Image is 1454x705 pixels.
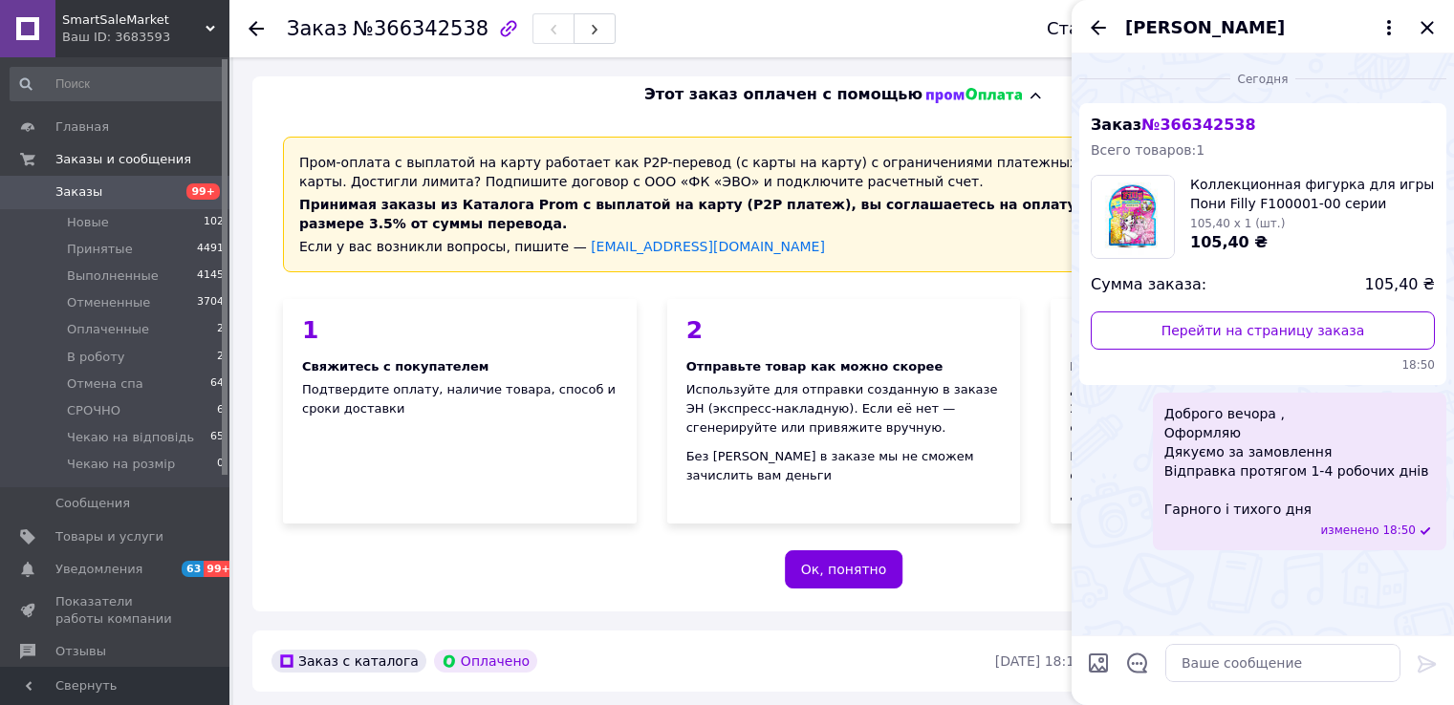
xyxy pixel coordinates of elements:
span: Всего товаров: 1 [1091,142,1204,158]
span: № 366342538 [1141,116,1255,134]
div: Вернуться назад [249,19,264,38]
div: Если у вас возникли вопросы, пишите — [299,237,1388,256]
span: 105,40 x 1 (шт.) [1190,217,1285,230]
span: Этот заказ оплачен с помощью [644,84,922,106]
span: Коллекционная фигурка для игры Пони Filly F100001-00 серии Блестящие Бабочки [1190,175,1435,213]
span: Заказ [1091,116,1256,134]
div: Заказ с каталога [271,650,426,673]
span: 64 [210,375,224,393]
span: Сегодня [1230,72,1296,88]
span: Уведомления [55,561,142,578]
div: Статус заказа [1047,19,1175,38]
span: 65 [210,429,224,446]
span: Сумма заказа: [1091,274,1206,296]
span: Выполненные [67,267,159,285]
span: 3704 [197,294,224,311]
div: Без [PERSON_NAME] в заказе мы не сможем зачислить вам деньги [686,447,1002,485]
button: Закрыть [1416,16,1439,39]
button: Ок, понятно [785,550,903,588]
span: 18:50 12.10.2025 [1382,523,1416,539]
span: Получите деньги [1070,359,1193,374]
a: Перейти на страницу заказа [1091,311,1435,350]
span: Оплаченные [67,321,149,338]
time: [DATE] 18:17 [995,653,1083,669]
span: 6 [217,402,224,419]
button: Открыть шаблоны ответов [1125,651,1150,675]
div: Подтвердите оплату, наличие товара, способ и сроки доставки [283,299,637,523]
div: 12.10.2025 [1079,69,1446,88]
span: 2 [217,349,224,366]
div: Используйте для отправки созданную в заказе ЭН (экспресс-накладную). Если её нет — сгенерируйте и... [686,380,1002,438]
img: 5241936976_w100_h100_kollektsionnaya-figurka-dlya.jpg [1092,176,1174,258]
span: 63 [182,561,204,577]
span: №366342538 [353,17,488,40]
span: Заказы [55,183,102,201]
span: 2 [217,321,224,338]
span: В роботу [67,349,125,366]
span: 99+ [204,561,235,577]
span: Показатели работы компании [55,593,177,628]
span: 4491 [197,241,224,258]
span: Свяжитесь с покупателем [302,359,488,374]
span: Отзывы [55,643,106,660]
span: Отмененные [67,294,150,311]
span: 99+ [186,183,220,200]
div: Если покупатель откажется от заказа — отозвите посылку и отмените заказ, чтобы деньги вернулись п... [1070,447,1385,504]
span: Новые [67,214,109,231]
span: Доброго вечора , Оформляю Дякуємо за замовлення Відправка протягом 1-4 робочих днів Гарного і тих... [1164,404,1429,519]
span: Чекаю на відповідь [67,429,194,446]
div: Ваш ID: 3683593 [62,29,229,46]
div: 1 [302,318,618,342]
span: Отправьте товар как можно скорее [686,359,944,374]
span: Товары и услуги [55,528,163,545]
span: Заказы и сообщения [55,151,191,168]
span: Принятые [67,241,133,258]
span: 4145 [197,267,224,285]
button: [PERSON_NAME] [1125,15,1400,40]
span: Чекаю на розмір [67,456,175,473]
div: Пром-оплата с выплатой на карту работает как P2P-перевод (с карты на карту) с ограничениями плате... [283,137,1404,272]
div: 2 [686,318,1002,342]
div: Деньги будут переведены на ваш счет через 24 часа после того, как покупатель заберет свой заказ н... [1070,380,1385,438]
span: 102 [204,214,224,231]
span: [PERSON_NAME] [1125,15,1285,40]
span: Отмена спа [67,375,143,393]
div: Оплачено [434,650,537,673]
a: [EMAIL_ADDRESS][DOMAIN_NAME] [591,239,825,254]
span: Главная [55,118,109,136]
span: Принимая заказы из Каталога Prom с выплатой на карту (P2P платеж), вы соглашаетесь на оплату коми... [299,197,1376,231]
input: Поиск [10,67,226,101]
span: SmartSaleMarket [62,11,206,29]
span: Заказ [287,17,347,40]
span: изменено [1321,523,1383,539]
span: СРОЧНО [67,402,120,419]
span: 0 [217,456,224,473]
span: 18:50 12.10.2025 [1091,357,1435,374]
button: Назад [1087,16,1110,39]
div: 3 [1070,318,1385,342]
span: Сообщения [55,495,130,512]
span: 105,40 ₴ [1190,233,1268,251]
span: 105,40 ₴ [1365,274,1435,296]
